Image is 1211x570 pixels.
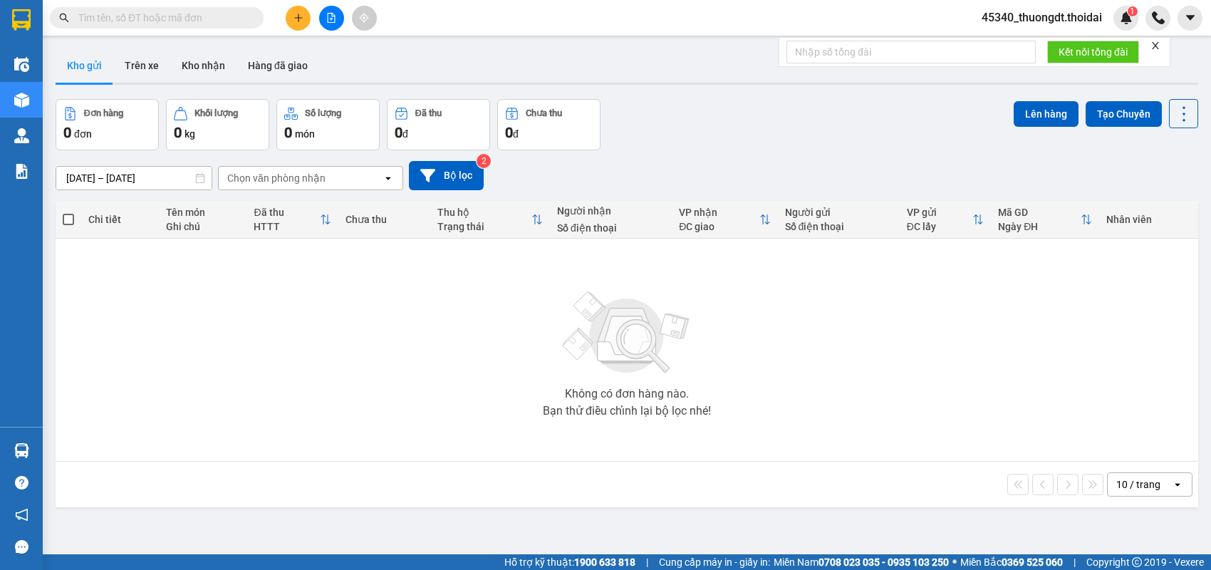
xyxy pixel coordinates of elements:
span: question-circle [15,476,28,489]
span: copyright [1132,557,1142,567]
button: Kho nhận [170,48,237,83]
div: Người nhận [557,205,665,217]
span: Miền Bắc [960,554,1063,570]
button: Số lượng0món [276,99,380,150]
div: Nhân viên [1106,214,1191,225]
button: Kho gửi [56,48,113,83]
div: Ghi chú [166,221,240,232]
button: Chưa thu0đ [497,99,601,150]
button: Kết nối tổng đài [1047,41,1139,63]
span: | [1074,554,1076,570]
div: Bạn thử điều chỉnh lại bộ lọc nhé! [543,405,711,417]
input: Tìm tên, số ĐT hoặc mã đơn [78,10,246,26]
button: aim [352,6,377,31]
button: Lên hàng [1014,101,1079,127]
th: Toggle SortBy [900,201,992,239]
button: Đơn hàng0đơn [56,99,159,150]
sup: 2 [477,154,491,168]
div: Tên món [166,207,240,218]
svg: open [383,172,394,184]
div: Số điện thoại [557,222,665,234]
span: 0 [284,124,292,141]
button: Trên xe [113,48,170,83]
th: Toggle SortBy [430,201,550,239]
button: caret-down [1178,6,1202,31]
img: warehouse-icon [14,57,29,72]
button: Tạo Chuyến [1086,101,1162,127]
div: Ngày ĐH [998,221,1081,232]
div: ĐC lấy [907,221,973,232]
th: Toggle SortBy [672,201,777,239]
span: ⚪️ [952,559,957,565]
strong: 0708 023 035 - 0935 103 250 [818,556,949,568]
div: Chưa thu [345,214,423,225]
div: Không có đơn hàng nào. [565,388,689,400]
div: ĐC giao [679,221,759,232]
span: Hỗ trợ kỹ thuật: [504,554,635,570]
span: message [15,540,28,554]
img: phone-icon [1152,11,1165,24]
th: Toggle SortBy [246,201,338,239]
span: đ [513,128,519,140]
img: logo-vxr [12,9,31,31]
div: Người gửi [785,207,893,218]
div: Đã thu [254,207,320,218]
span: kg [184,128,195,140]
span: Kết nối tổng đài [1059,44,1128,60]
input: Nhập số tổng đài [786,41,1036,63]
div: VP gửi [907,207,973,218]
span: 0 [174,124,182,141]
span: 45340_thuongdt.thoidai [970,9,1113,26]
button: Khối lượng0kg [166,99,269,150]
div: Trạng thái [437,221,531,232]
button: Đã thu0đ [387,99,490,150]
th: Toggle SortBy [991,201,1099,239]
sup: 1 [1128,6,1138,16]
svg: open [1172,479,1183,490]
img: solution-icon [14,164,29,179]
div: Đã thu [415,108,442,118]
span: | [646,554,648,570]
img: icon-new-feature [1120,11,1133,24]
span: món [295,128,315,140]
span: 0 [395,124,402,141]
div: Chưa thu [526,108,562,118]
span: plus [293,13,303,23]
div: HTTT [254,221,320,232]
div: Thu hộ [437,207,531,218]
div: 10 / trang [1116,477,1160,492]
img: warehouse-icon [14,93,29,108]
span: 0 [63,124,71,141]
button: file-add [319,6,344,31]
div: Số điện thoại [785,221,893,232]
span: search [59,13,69,23]
span: aim [359,13,369,23]
img: svg+xml;base64,PHN2ZyBjbGFzcz0ibGlzdC1wbHVnX19zdmciIHhtbG5zPSJodHRwOi8vd3d3LnczLm9yZy8yMDAwL3N2Zy... [556,283,698,383]
div: Chọn văn phòng nhận [227,171,326,185]
div: Chi tiết [88,214,152,225]
span: đơn [74,128,92,140]
span: 0 [505,124,513,141]
span: Miền Nam [774,554,949,570]
div: Mã GD [998,207,1081,218]
div: Khối lượng [194,108,238,118]
button: plus [286,6,311,31]
span: close [1150,41,1160,51]
div: VP nhận [679,207,759,218]
img: warehouse-icon [14,128,29,143]
span: notification [15,508,28,522]
strong: 0369 525 060 [1002,556,1063,568]
div: Số lượng [305,108,341,118]
span: 1 [1130,6,1135,16]
span: file-add [326,13,336,23]
div: Đơn hàng [84,108,123,118]
input: Select a date range. [56,167,212,190]
button: Bộ lọc [409,161,484,190]
span: caret-down [1184,11,1197,24]
span: đ [402,128,408,140]
button: Hàng đã giao [237,48,319,83]
span: Cung cấp máy in - giấy in: [659,554,770,570]
strong: 1900 633 818 [574,556,635,568]
img: warehouse-icon [14,443,29,458]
